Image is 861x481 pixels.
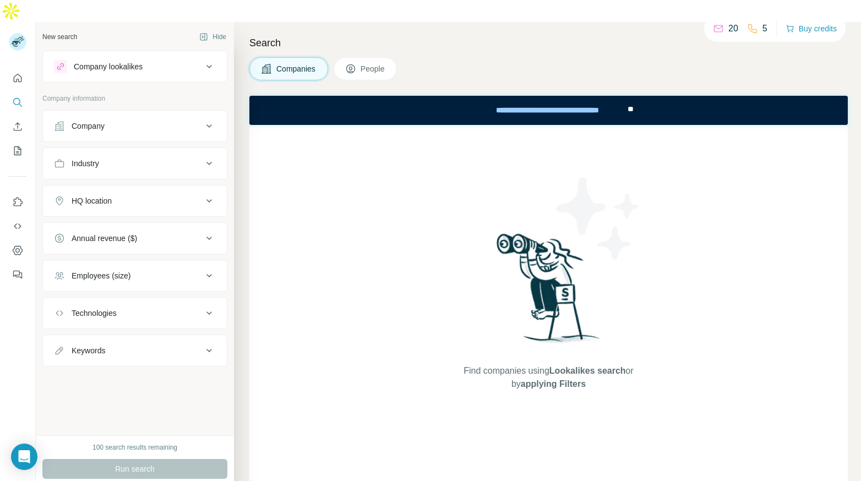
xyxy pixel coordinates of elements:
button: Employees (size) [43,263,227,289]
button: Feedback [9,265,26,285]
button: Technologies [43,300,227,326]
button: Buy credits [786,21,837,36]
p: 5 [762,22,767,35]
button: Company [43,113,227,139]
button: Dashboard [9,240,26,260]
button: HQ location [43,188,227,214]
button: Company lookalikes [43,53,227,80]
button: Keywords [43,337,227,364]
button: Search [9,92,26,112]
div: Company lookalikes [74,61,143,72]
span: Find companies using or by [460,364,636,391]
div: Open Intercom Messenger [11,444,37,470]
p: 20 [728,22,738,35]
button: My lists [9,141,26,161]
img: Surfe Illustration - Stars [549,169,648,268]
p: Company information [42,94,227,103]
button: Enrich CSV [9,117,26,136]
div: Employees (size) [72,270,130,281]
button: Industry [43,150,227,177]
div: Technologies [72,308,117,319]
span: applying Filters [521,379,586,389]
div: Industry [72,158,99,169]
div: HQ location [72,195,112,206]
span: People [361,63,386,74]
span: Companies [276,63,317,74]
button: Quick start [9,68,26,88]
img: Surfe Illustration - Woman searching with binoculars [492,231,606,353]
div: Company [72,121,105,132]
button: Use Surfe on LinkedIn [9,192,26,212]
iframe: Banner [249,96,848,125]
div: 100 search results remaining [92,442,177,452]
h4: Search [249,35,848,51]
div: Keywords [72,345,105,356]
button: Annual revenue ($) [43,225,227,252]
span: Lookalikes search [549,366,626,375]
button: Use Surfe API [9,216,26,236]
div: New search [42,32,77,42]
div: Annual revenue ($) [72,233,137,244]
button: Hide [192,29,234,45]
